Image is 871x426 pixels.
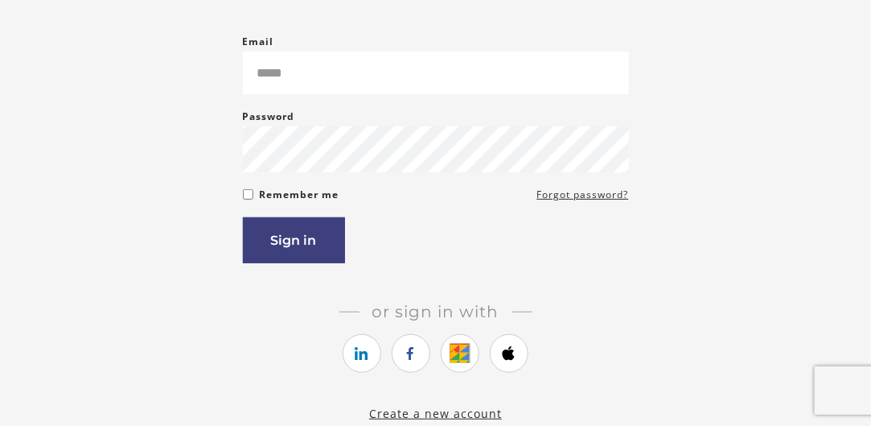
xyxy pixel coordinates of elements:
[243,32,274,52] label: Email
[490,334,528,373] a: https://courses.thinkific.com/users/auth/apple?ss%5Breferral%5D=&ss%5Buser_return_to%5D=&ss%5Bvis...
[369,406,502,421] a: Create a new account
[243,217,345,263] button: Sign in
[441,334,479,373] a: https://courses.thinkific.com/users/auth/google?ss%5Breferral%5D=&ss%5Buser_return_to%5D=&ss%5Bvi...
[343,334,381,373] a: https://courses.thinkific.com/users/auth/linkedin?ss%5Breferral%5D=&ss%5Buser_return_to%5D=&ss%5B...
[359,302,512,321] span: Or sign in with
[243,107,295,126] label: Password
[260,185,339,205] label: Remember me
[537,185,629,205] a: Forgot password?
[392,334,430,373] a: https://courses.thinkific.com/users/auth/facebook?ss%5Breferral%5D=&ss%5Buser_return_to%5D=&ss%5B...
